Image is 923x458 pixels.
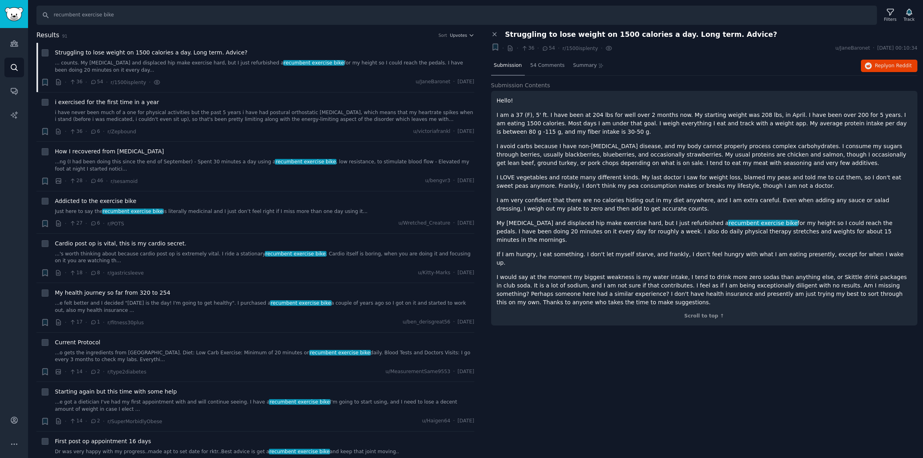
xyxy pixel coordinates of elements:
a: i have never been much of a one for physical activities but the past 5 years i have had postural ... [55,109,474,123]
span: Results [36,30,59,40]
div: Track [904,16,915,22]
span: recumbent exercise bike [269,449,331,454]
span: u/bengvr3 [425,177,450,185]
span: u/victoriafrankl [413,128,451,135]
span: · [106,78,108,86]
p: I would say at the moment my biggest weakness is my water intake, I tend to drink more zero sodas... [497,273,912,307]
span: 6 [90,128,100,135]
span: · [453,220,455,227]
button: Replyon Reddit [861,60,917,72]
span: Summary [573,62,597,69]
a: Starting again but this time with some help [55,388,177,396]
span: · [85,368,87,376]
span: r/POTS [107,221,124,227]
span: · [103,219,105,228]
span: · [85,269,87,277]
span: recumbent exercise bike [728,220,798,226]
span: 14 [69,368,83,376]
span: r/type2diabetes [107,369,146,375]
a: Cardio post op is vital, this is my cardio secret. [55,239,186,248]
span: · [502,44,504,52]
input: Search Keyword [36,6,877,25]
span: [DATE] [457,220,474,227]
span: [DATE] [457,418,474,425]
span: · [65,318,67,327]
span: 46 [90,177,103,185]
span: · [85,78,87,86]
span: · [453,177,455,185]
span: on Reddit [889,63,912,68]
span: 27 [69,220,83,227]
span: [DATE] [457,319,474,326]
span: · [85,127,87,136]
p: I am a 37 (F), 5' ft. I have been at 204 lbs for well over 2 months now. My starting weight was 2... [497,111,912,136]
span: · [65,368,67,376]
span: 36 [521,45,534,52]
a: Addicted to the exercise bike [55,197,136,205]
span: · [453,368,455,376]
span: · [103,417,105,426]
a: Dr was very happy with my progress..made apt to set date for rktr..Best advice is get arecumbent ... [55,448,474,456]
span: u/Kitty-Marks [418,269,450,277]
a: ...'s worth thinking about because cardio post op is extremely vital. I ride a stationaryrecumben... [55,251,474,265]
span: · [85,177,87,185]
span: [DATE] 00:10:34 [877,45,917,52]
span: · [103,269,105,277]
span: r/gastricsleeve [107,270,143,276]
span: · [65,127,67,136]
span: r/1500isplenty [111,80,146,85]
span: u/MeasurementSame9553 [385,368,450,376]
span: Upvotes [450,32,467,38]
span: My health journey so far from 320 to 254 [55,289,170,297]
a: How I recovered from [MEDICAL_DATA] [55,147,164,156]
span: 1 [90,319,100,326]
span: · [106,177,108,185]
a: ...e felt better and I decided "[DATE] is the day! I'm going to get healthy". I purchased arecumb... [55,300,474,314]
a: Just here to say therecumbent exercise bikeis literally medicinal and I just don’t feel right if ... [55,208,474,215]
span: [DATE] [457,368,474,376]
span: recumbent exercise bike [265,251,326,257]
span: 6 [90,220,100,227]
p: My [MEDICAL_DATA] and displaced hip make exercise hard, but I just refurbished a for my height so... [497,219,912,244]
span: r/fitness30plus [107,320,144,325]
a: Current Protocol [55,338,100,347]
span: recumbent exercise bike [270,300,332,306]
p: I LOVE vegetables and rotate many different kinds. My last doctor I saw for weight loss, blamed m... [497,173,912,190]
span: u/Wretched_Creature [398,220,450,227]
span: · [103,368,105,376]
div: Scroll to top ↑ [497,313,912,320]
span: recumbent exercise bike [269,399,331,405]
p: If I am hungry, I eat something. I don't let myself starve, and frankly, I don't feel hungry with... [497,250,912,267]
a: i exercised for the first time in a year [55,98,159,106]
p: Hello! [497,96,912,105]
img: GummySearch logo [5,7,23,21]
span: · [453,319,455,326]
a: ...e got a dietician I've had my first appointment with and will continue seeing. I have arecumbe... [55,399,474,413]
div: Filters [884,16,897,22]
span: u/Haigen64 [422,418,450,425]
span: Struggling to lose weight on 1500 calories a day. Long term. Advice? [55,48,248,57]
span: [DATE] [457,128,474,135]
a: First post op appointment 16 days [55,437,151,446]
span: 54 Comments [530,62,565,69]
span: · [601,44,603,52]
span: r/Zepbound [107,129,136,135]
span: Submission [494,62,522,69]
span: · [103,318,105,327]
a: ... counts. My [MEDICAL_DATA] and displaced hip make exercise hard, but I just refurbished arecum... [55,60,474,74]
span: 28 [69,177,83,185]
span: · [85,219,87,228]
span: · [537,44,539,52]
span: Struggling to lose weight on 1500 calories a day. Long term. Advice? [505,30,777,39]
span: recumbent exercise bike [275,159,337,165]
span: recumbent exercise bike [102,209,164,214]
span: r/SuperMorbidlyObese [107,419,162,424]
span: · [453,128,455,135]
span: · [516,44,518,52]
p: I am very confident that there are no calories hiding out in my diet anywhere, and I am extra car... [497,196,912,213]
span: 17 [69,319,83,326]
